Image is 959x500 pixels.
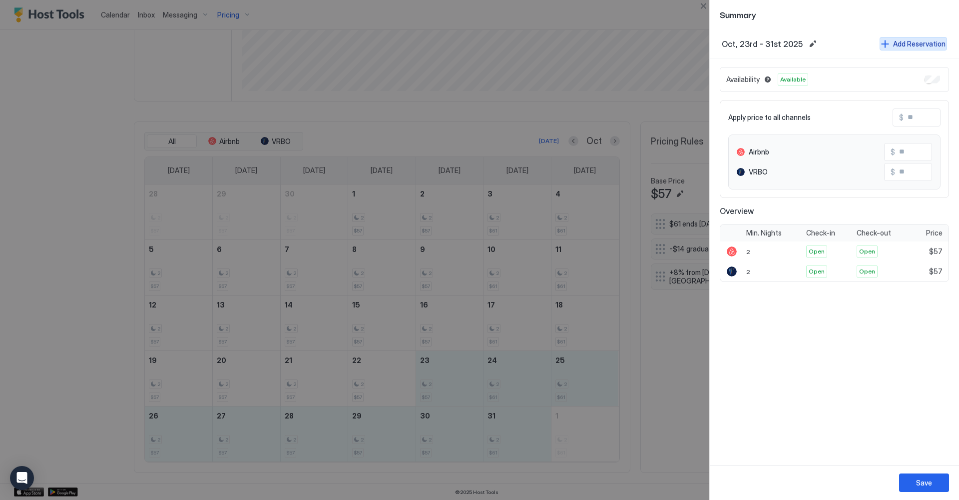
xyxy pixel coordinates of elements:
div: Add Reservation [893,38,946,49]
span: Price [926,228,943,237]
span: $57 [929,247,943,256]
span: 2 [746,268,750,275]
button: Save [899,473,949,492]
span: Check-out [857,228,891,237]
span: $57 [929,267,943,276]
span: Open [859,267,875,276]
div: Save [916,477,932,488]
span: Open [809,247,825,256]
button: Blocked dates override all pricing rules and remain unavailable until manually unblocked [762,73,774,85]
div: Open Intercom Messenger [10,466,34,490]
span: Open [809,267,825,276]
span: VRBO [749,167,768,176]
span: 2 [746,248,750,255]
span: Available [780,75,806,84]
span: Airbnb [749,147,769,156]
span: Check-in [806,228,835,237]
span: Availability [726,75,760,84]
span: $ [899,113,904,122]
span: Apply price to all channels [728,113,811,122]
span: Overview [720,206,949,216]
span: Oct, 23rd - 31st 2025 [722,39,803,49]
button: Edit date range [807,38,819,50]
span: Summary [720,8,949,20]
button: Add Reservation [880,37,947,50]
span: $ [891,167,895,176]
span: $ [891,147,895,156]
span: Min. Nights [746,228,782,237]
span: Open [859,247,875,256]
